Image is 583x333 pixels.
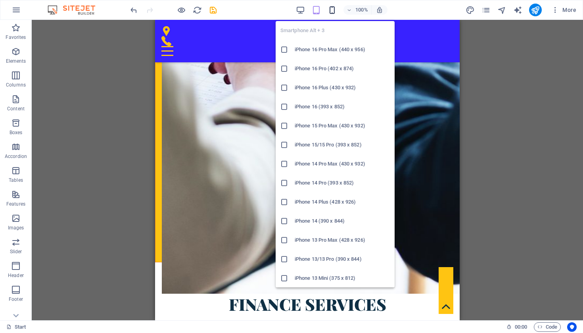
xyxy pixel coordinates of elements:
[531,6,540,15] i: Publish
[209,6,218,15] i: Save (Ctrl+S)
[537,322,557,332] span: Code
[295,140,390,150] h6: iPhone 15/15 Pro (393 x 852)
[515,322,527,332] span: 00 00
[295,216,390,226] h6: iPhone 14 (390 x 844)
[506,322,527,332] h6: Session time
[497,5,507,15] button: navigator
[7,106,25,112] p: Content
[567,322,577,332] button: Usercentrics
[208,5,218,15] button: save
[481,5,491,15] button: pages
[551,6,576,14] span: More
[8,225,24,231] p: Images
[343,5,372,15] button: 100%
[481,6,491,15] i: Pages (Ctrl+Alt+S)
[355,5,368,15] h6: 100%
[466,5,475,15] button: design
[513,5,523,15] button: text_generator
[46,5,105,15] img: Editor Logo
[520,324,522,330] span: :
[10,129,23,136] p: Boxes
[295,102,390,112] h6: iPhone 16 (393 x 852)
[295,178,390,188] h6: iPhone 14 Pro (393 x 852)
[376,6,383,13] i: On resize automatically adjust zoom level to fit chosen device.
[192,5,202,15] button: reload
[497,6,506,15] i: Navigator
[295,197,390,207] h6: iPhone 14 Plus (428 x 926)
[548,4,579,16] button: More
[129,5,138,15] button: undo
[5,153,27,160] p: Accordion
[295,254,390,264] h6: iPhone 13/13 Pro (390 x 844)
[466,6,475,15] i: Design (Ctrl+Alt+Y)
[10,248,22,255] p: Slider
[295,235,390,245] h6: iPhone 13 Pro Max (428 x 926)
[6,201,25,207] p: Features
[6,34,26,40] p: Favorites
[295,64,390,73] h6: iPhone 16 Pro (402 x 874)
[8,272,24,279] p: Header
[129,6,138,15] i: Undo: Change button (Ctrl+Z)
[193,6,202,15] i: Reload page
[6,82,26,88] p: Columns
[529,4,542,16] button: publish
[295,273,390,283] h6: iPhone 13 Mini (375 x 812)
[6,58,26,64] p: Elements
[9,296,23,302] p: Footer
[6,322,26,332] a: Click to cancel selection. Double-click to open Pages
[534,322,561,332] button: Code
[295,159,390,169] h6: iPhone 14 Pro Max (430 x 932)
[513,6,522,15] i: AI Writer
[295,83,390,92] h6: iPhone 16 Plus (430 x 932)
[295,45,390,54] h6: iPhone 16 Pro Max (440 x 956)
[9,177,23,183] p: Tables
[295,121,390,131] h6: iPhone 15 Pro Max (430 x 932)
